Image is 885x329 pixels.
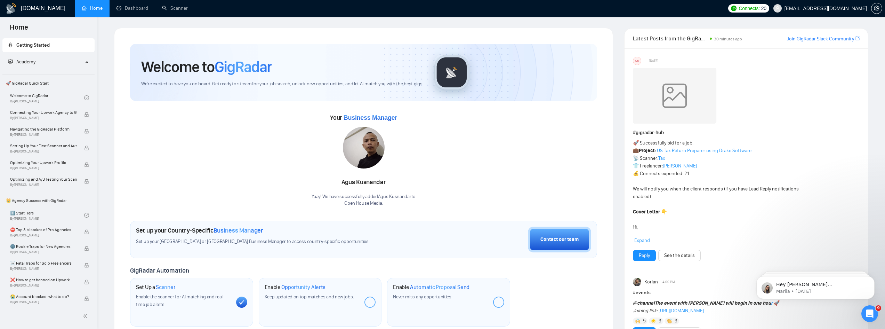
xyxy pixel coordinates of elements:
span: user [775,6,780,11]
span: lock [84,296,89,301]
a: homeHome [82,5,103,11]
a: export [855,35,860,42]
iframe: Intercom notifications message [746,261,885,310]
span: Academy [8,59,35,65]
span: lock [84,246,89,251]
span: [DATE] [649,58,658,64]
span: check-circle [84,95,89,100]
img: 1700137308248-IMG-20231102-WA0008.jpg [343,127,385,169]
span: GigRadar [215,57,272,76]
button: setting [871,3,882,14]
h1: # events [633,289,860,297]
div: Contact our team [540,236,579,243]
span: By [PERSON_NAME] [10,183,77,187]
img: weqQh+iSagEgQAAAABJRU5ErkJggg== [633,68,716,124]
img: 🙌 [635,319,640,323]
span: 😭 Account blocked: what to do? [10,293,77,300]
span: lock [84,112,89,117]
span: lock [84,146,89,150]
span: Keep updated on top matches and new jobs. [265,294,354,300]
a: searchScanner [162,5,188,11]
span: Optimizing Your Upwork Profile [10,159,77,166]
span: 30 minutes ago [714,37,742,41]
span: Latest Posts from the GigRadar Community [633,34,707,43]
a: [PERSON_NAME] [663,163,697,169]
span: We're excited to have you on board. Get ready to streamline your job search, unlock new opportuni... [141,81,423,87]
span: 3 [675,318,677,324]
strong: Project: [639,148,656,154]
span: 20 [761,5,766,12]
span: By [PERSON_NAME] [10,300,77,304]
div: Yaay! We have successfully added Agus Kusnandar to [312,194,416,207]
span: ⛔ Top 3 Mistakes of Pro Agencies [10,226,77,233]
span: lock [84,229,89,234]
span: lock [84,280,89,284]
h1: Enable [265,284,326,291]
button: Reply [633,250,656,261]
a: 1️⃣ Start HereBy[PERSON_NAME] [10,207,84,223]
h1: Enable [393,284,469,291]
iframe: Intercom live chat [861,305,878,322]
button: See the details [658,250,701,261]
a: dashboardDashboard [116,5,148,11]
span: Your [330,114,397,122]
h1: Welcome to [141,57,272,76]
span: Korlan [644,278,658,286]
a: Join GigRadar Slack Community [787,35,854,43]
h1: # gigradar-hub [633,129,860,136]
span: GigRadar Automation [130,267,189,274]
li: Getting Started [2,38,95,52]
span: Home [4,22,34,37]
div: Agus Kusnandar [312,177,416,188]
span: Academy [16,59,35,65]
span: export [855,36,860,41]
span: fund-projection-screen [8,59,13,64]
span: By [PERSON_NAME] [10,149,77,154]
a: Reply [639,252,650,259]
img: 👏 [667,319,672,323]
span: Business Manager [214,227,263,234]
button: Contact our team [528,227,591,252]
span: By [PERSON_NAME] [10,283,77,288]
span: By [PERSON_NAME] [10,250,77,254]
span: Set up your [GEOGRAPHIC_DATA] or [GEOGRAPHIC_DATA] Business Manager to access country-specific op... [136,238,409,245]
span: Setting Up Your First Scanner and Auto-Bidder [10,142,77,149]
span: By [PERSON_NAME] [10,133,77,137]
a: [URL][DOMAIN_NAME] [659,308,704,314]
span: ❌ How to get banned on Upwork [10,276,77,283]
img: logo [6,3,17,14]
span: lock [84,129,89,134]
strong: The event with [PERSON_NAME] will begin in one hou [633,300,773,306]
span: By [PERSON_NAME] [10,233,77,237]
span: @channel [633,300,655,306]
a: US Tax Return Preparer using Drake Software [657,148,751,154]
span: 👑 Agency Success with GigRadar [3,194,94,207]
span: Expand [634,237,650,243]
span: 4:00 PM [662,279,675,285]
img: Korlan [633,278,641,286]
h1: Set up your Country-Specific [136,227,263,234]
span: Navigating the GigRadar Platform [10,126,77,133]
span: 🚀 GigRadar Quick Start [3,76,94,90]
span: Connects: [739,5,759,12]
span: rocket [8,42,13,47]
h1: Set Up a [136,284,175,291]
a: Welcome to GigRadarBy[PERSON_NAME] [10,90,84,105]
strong: Cover Letter 👇 [633,209,667,215]
img: 🌟 [651,319,656,323]
span: 5 [643,318,646,324]
span: Never miss any opportunities. [393,294,452,300]
a: See the details [664,252,695,259]
span: 🌚 Rookie Traps for New Agencies [10,243,77,250]
span: ☠️ Fatal Traps for Solo Freelancers [10,260,77,267]
span: 9 [876,305,881,311]
span: lock [84,179,89,184]
span: Automatic Proposal Send [410,284,469,291]
span: Scanner [156,284,175,291]
span: By [PERSON_NAME] [10,166,77,170]
span: double-left [83,313,90,320]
